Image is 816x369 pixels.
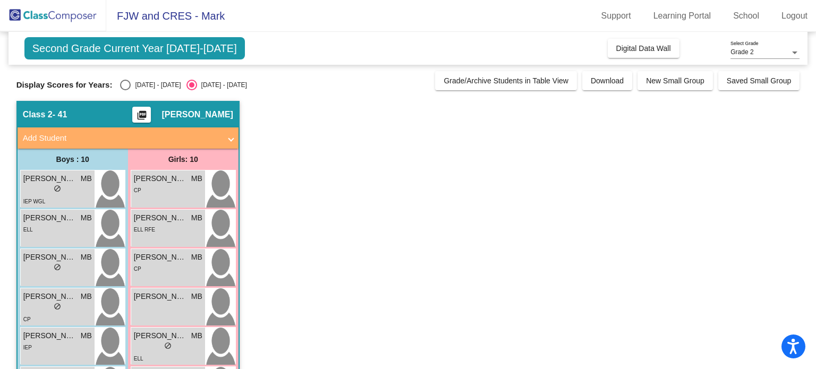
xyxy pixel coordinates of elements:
span: CP [134,266,141,272]
span: [PERSON_NAME] [134,252,187,263]
a: Logout [773,7,816,24]
span: [PERSON_NAME] [23,330,76,341]
span: IEP WGL [23,199,46,204]
span: MB [191,212,202,224]
a: Learning Portal [645,7,720,24]
span: [PERSON_NAME] [PERSON_NAME] [134,330,187,341]
span: [PERSON_NAME] [134,212,187,224]
span: do_not_disturb_alt [54,185,61,192]
span: Grade 2 [730,48,753,56]
span: Download [591,76,624,85]
span: IEP [23,345,32,350]
span: MB [81,173,92,184]
span: [PERSON_NAME] [23,252,76,263]
div: Girls: 10 [128,149,239,170]
span: do_not_disturb_alt [164,342,172,349]
span: Display Scores for Years: [16,80,113,90]
span: ELL RFE [134,227,155,233]
button: Download [582,71,632,90]
span: - 41 [53,109,67,120]
a: School [725,7,768,24]
span: Grade/Archive Students in Table View [444,76,568,85]
mat-expansion-panel-header: Add Student [18,127,239,149]
span: [PERSON_NAME] [134,173,187,184]
button: Saved Small Group [718,71,800,90]
span: [PERSON_NAME] [23,291,76,302]
div: [DATE] - [DATE] [197,80,247,90]
button: New Small Group [637,71,713,90]
button: Print Students Details [132,107,151,123]
div: Boys : 10 [18,149,128,170]
span: [PERSON_NAME] [23,212,76,224]
span: FJW and CRES - Mark [106,7,225,24]
span: Digital Data Wall [616,44,671,53]
span: [PERSON_NAME] [134,291,187,302]
span: [PERSON_NAME] [23,173,76,184]
mat-icon: picture_as_pdf [135,110,148,125]
span: MB [191,252,202,263]
button: Digital Data Wall [608,39,679,58]
span: MB [81,330,92,341]
span: ELL [134,356,143,362]
span: New Small Group [646,76,704,85]
span: Second Grade Current Year [DATE]-[DATE] [24,37,245,59]
span: do_not_disturb_alt [54,303,61,310]
mat-radio-group: Select an option [120,80,246,90]
span: CP [23,316,31,322]
span: [PERSON_NAME] [161,109,233,120]
div: [DATE] - [DATE] [131,80,181,90]
span: MB [81,252,92,263]
span: ELL [23,227,33,233]
span: do_not_disturb_alt [54,263,61,271]
span: Saved Small Group [727,76,791,85]
mat-panel-title: Add Student [23,132,220,144]
span: MB [191,291,202,302]
span: MB [191,330,202,341]
span: MB [191,173,202,184]
a: Support [593,7,640,24]
span: MB [81,291,92,302]
button: Grade/Archive Students in Table View [435,71,577,90]
span: Class 2 [23,109,53,120]
span: MB [81,212,92,224]
span: CP [134,187,141,193]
